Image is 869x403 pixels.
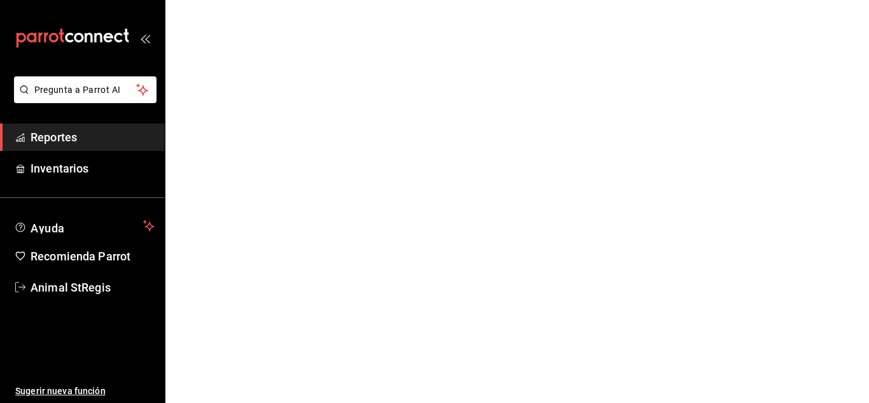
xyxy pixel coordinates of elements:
span: Animal StRegis [31,279,155,296]
span: Reportes [31,129,155,146]
span: Sugerir nueva función [15,385,155,398]
span: Inventarios [31,160,155,177]
a: Pregunta a Parrot AI [9,92,156,106]
span: Pregunta a Parrot AI [34,83,137,97]
span: Ayuda [31,218,138,234]
button: open_drawer_menu [140,33,150,43]
button: Pregunta a Parrot AI [14,76,156,103]
span: Recomienda Parrot [31,248,155,265]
